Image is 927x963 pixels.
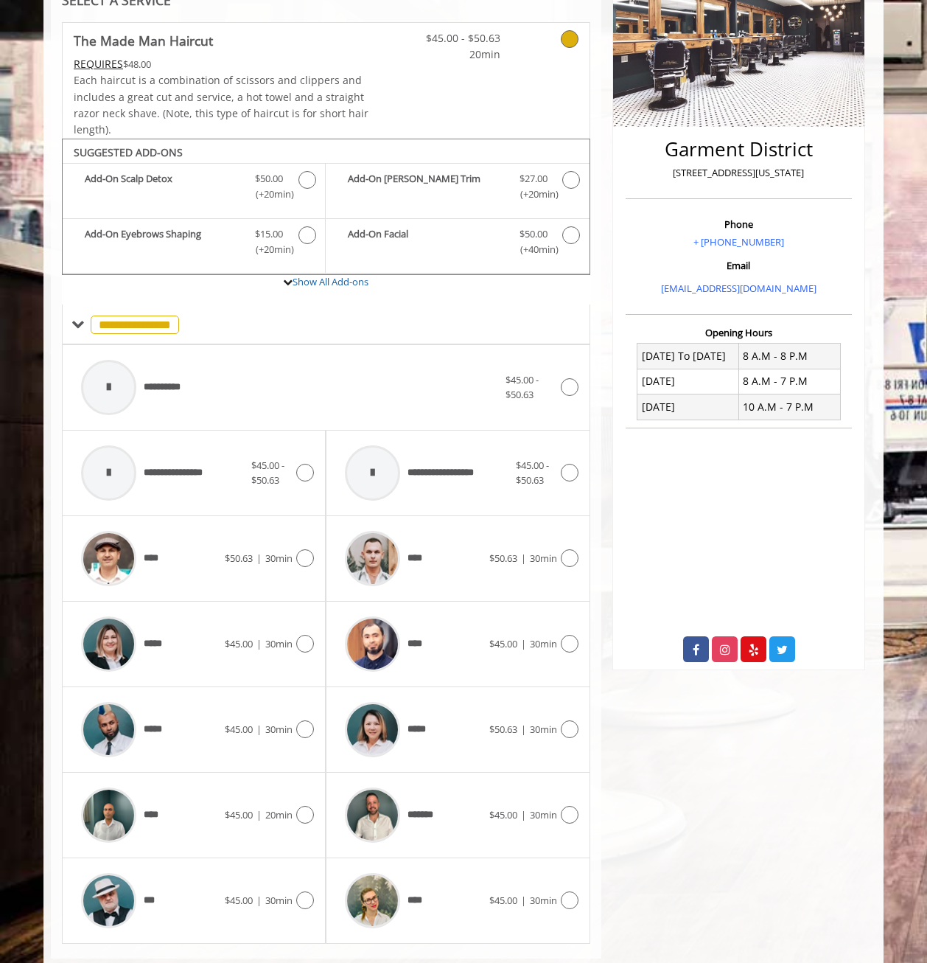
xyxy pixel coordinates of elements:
h3: Phone [629,219,848,229]
h3: Opening Hours [626,327,852,338]
span: | [521,723,526,736]
span: Each haircut is a combination of scissors and clippers and includes a great cut and service, a ho... [74,73,368,136]
span: | [256,723,262,736]
label: Add-On Eyebrows Shaping [70,226,318,261]
span: | [521,808,526,821]
span: This service needs some Advance to be paid before we block your appointment [74,57,123,71]
b: Add-On Eyebrows Shaping [85,226,240,257]
b: Add-On Scalp Detox [85,171,240,202]
span: | [521,894,526,907]
span: $50.63 [489,552,517,565]
td: 10 A.M - 7 P.M [738,394,840,420]
b: SUGGESTED ADD-ONS [74,145,183,159]
td: 8 A.M - 8 P.M [738,344,840,369]
span: $50.63 [489,723,517,736]
span: | [256,552,262,565]
span: $45.00 [225,808,253,821]
span: 30min [530,637,557,650]
td: 8 A.M - 7 P.M [738,369,840,394]
a: [EMAIL_ADDRESS][DOMAIN_NAME] [661,282,816,295]
a: Show All Add-ons [293,275,368,288]
label: Add-On Facial [333,226,581,261]
span: | [521,637,526,650]
span: | [256,894,262,907]
span: 30min [530,808,557,821]
span: $45.00 [225,894,253,907]
p: [STREET_ADDRESS][US_STATE] [629,165,848,181]
span: 30min [265,637,293,650]
span: (+40min ) [511,242,555,257]
span: 30min [265,723,293,736]
span: | [256,808,262,821]
span: (+20min ) [248,187,291,202]
h3: Email [629,260,848,271]
div: $48.00 [74,56,370,72]
span: (+20min ) [511,187,555,202]
span: $15.00 [255,226,283,242]
td: [DATE] [637,394,739,420]
span: $45.00 [489,894,517,907]
span: $50.00 [255,171,283,187]
span: 20min [265,808,293,821]
span: 20min [413,46,500,63]
span: $50.00 [520,226,548,242]
span: $45.00 [225,723,253,736]
span: $45.00 [489,808,517,821]
span: 30min [265,894,293,907]
span: $50.63 [225,552,253,565]
span: $45.00 - $50.63 [413,30,500,46]
div: The Made Man Haircut Add-onS [62,139,590,276]
span: $45.00 - $50.63 [506,373,539,402]
span: 30min [530,894,557,907]
a: + [PHONE_NUMBER] [693,235,784,248]
span: $45.00 - $50.63 [251,459,284,487]
label: Add-On Beard Trim [333,171,581,206]
b: The Made Man Haircut [74,30,213,51]
h2: Garment District [629,139,848,160]
span: 30min [530,723,557,736]
span: $27.00 [520,171,548,187]
b: Add-On [PERSON_NAME] Trim [348,171,504,202]
span: 30min [265,552,293,565]
span: $45.00 [489,637,517,650]
span: 30min [530,552,557,565]
span: $45.00 [225,637,253,650]
td: [DATE] To [DATE] [637,344,739,369]
span: | [521,552,526,565]
span: $45.00 - $50.63 [516,459,549,487]
b: Add-On Facial [348,226,504,257]
span: (+20min ) [248,242,291,257]
span: | [256,637,262,650]
td: [DATE] [637,369,739,394]
label: Add-On Scalp Detox [70,171,318,206]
